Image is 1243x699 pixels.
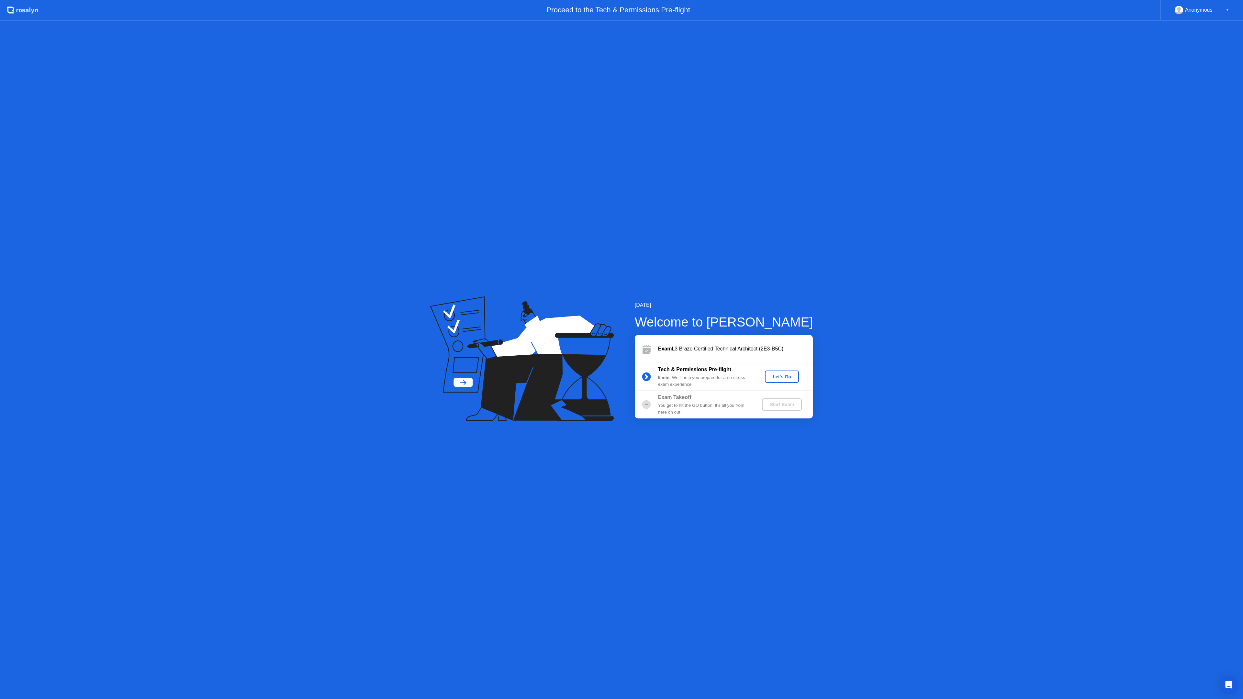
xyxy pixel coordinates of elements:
div: Welcome to [PERSON_NAME] [635,312,813,332]
div: [DATE] [635,301,813,309]
div: Let's Go [767,374,796,379]
div: L3 Braze Certified Technical Architect (2E3-B5C) [658,345,813,353]
div: Open Intercom Messenger [1221,677,1237,693]
b: Tech & Permissions Pre-flight [658,367,731,372]
b: Exam Takeoff [658,394,691,400]
b: 5 min [658,375,670,380]
div: Anonymous [1185,6,1213,14]
div: : We’ll help you prepare for a no-stress exam experience [658,374,751,388]
button: Let's Go [765,371,799,383]
div: Start Exam [765,402,799,407]
b: Exam [658,346,672,351]
div: You get to hit the GO button! It’s all you from here on out [658,402,751,416]
button: Start Exam [762,398,802,411]
div: ▼ [1226,6,1229,14]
